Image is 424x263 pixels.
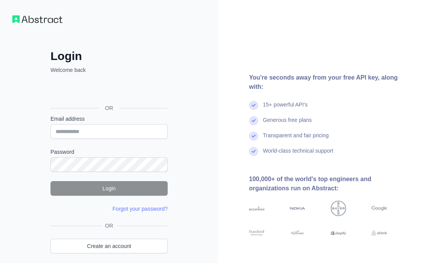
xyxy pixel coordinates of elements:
div: 100,000+ of the world's top engineers and organizations run on Abstract: [249,175,412,193]
span: OR [102,222,116,230]
img: check mark [249,101,258,110]
button: Login [50,181,168,196]
img: stanford university [249,229,264,237]
img: google [372,201,387,216]
iframe: Sign in with Google Button [47,82,170,99]
div: Transparent and fair pricing [263,131,329,147]
div: 15+ powerful API's [263,101,308,116]
img: check mark [249,131,258,141]
h2: Login [50,49,168,63]
p: Welcome back [50,66,168,74]
a: Create an account [50,239,168,253]
div: Generous free plans [263,116,312,131]
label: Password [50,148,168,156]
img: payoneer [290,229,305,237]
img: airbnb [372,229,387,237]
a: Forgot your password? [113,206,168,212]
label: Email address [50,115,168,123]
img: nokia [290,201,305,216]
img: check mark [249,116,258,125]
img: bayer [331,201,346,216]
img: accenture [249,201,264,216]
img: Workflow [12,15,62,23]
span: OR [99,104,119,112]
div: World-class technical support [263,147,333,162]
div: You're seconds away from your free API key, along with: [249,73,412,92]
img: check mark [249,147,258,156]
img: shopify [331,229,346,237]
